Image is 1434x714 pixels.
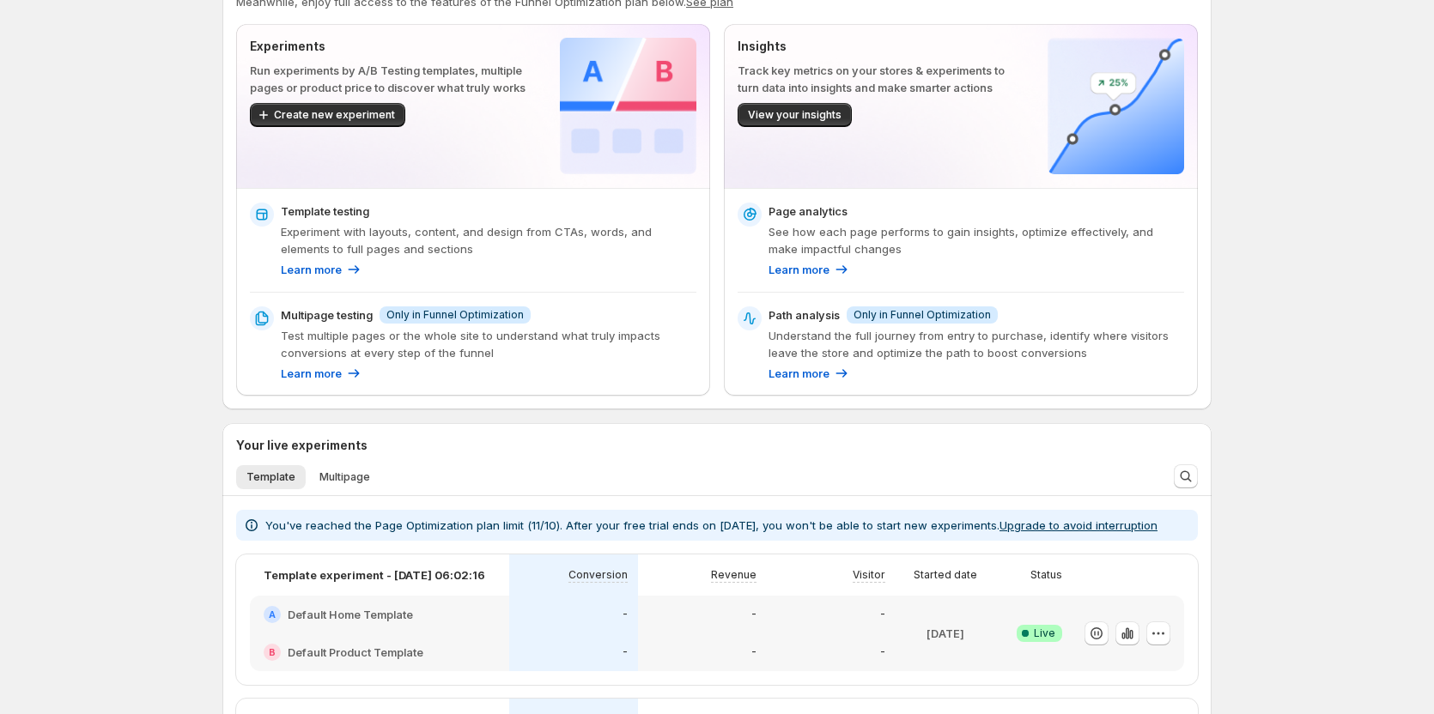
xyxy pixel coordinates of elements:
[568,568,628,582] p: Conversion
[623,608,628,621] p: -
[281,261,342,278] p: Learn more
[769,306,840,324] p: Path analysis
[853,568,885,582] p: Visitor
[386,308,524,322] span: Only in Funnel Optimization
[274,108,395,122] span: Create new experiment
[769,261,829,278] p: Learn more
[281,365,342,382] p: Learn more
[281,261,362,278] a: Learn more
[250,38,532,55] p: Experiments
[927,625,964,642] p: [DATE]
[1000,518,1158,532] button: Upgrade to avoid interruption
[769,223,1184,257] p: See how each page performs to gain insights, optimize effectively, and make impactful changes
[1048,38,1184,174] img: Insights
[281,203,369,220] p: Template testing
[265,517,1158,534] p: You've reached the Page Optimization plan limit (11/10). After your free trial ends on [DATE], yo...
[281,223,696,257] p: Experiment with layouts, content, and design from CTAs, words, and elements to full pages and sec...
[748,108,842,122] span: View your insights
[1030,568,1062,582] p: Status
[281,365,362,382] a: Learn more
[269,647,276,657] h2: B
[751,608,756,621] p: -
[250,103,405,127] button: Create new experiment
[288,606,413,623] h2: Default Home Template
[751,645,756,659] p: -
[560,38,696,174] img: Experiments
[623,645,628,659] p: -
[319,470,370,484] span: Multipage
[914,568,977,582] p: Started date
[281,306,373,324] p: Multipage testing
[269,609,276,620] h2: A
[281,327,696,361] p: Test multiple pages or the whole site to understand what truly impacts conversions at every step ...
[769,327,1184,361] p: Understand the full journey from entry to purchase, identify where visitors leave the store and o...
[738,103,852,127] button: View your insights
[1034,626,1055,640] span: Live
[769,203,848,220] p: Page analytics
[250,62,532,96] p: Run experiments by A/B Testing templates, multiple pages or product price to discover what truly ...
[769,365,829,382] p: Learn more
[1174,464,1198,488] button: Search and filter results
[738,62,1020,96] p: Track key metrics on your stores & experiments to turn data into insights and make smarter actions
[264,566,485,584] p: Template experiment - [DATE] 06:02:16
[880,645,885,659] p: -
[738,38,1020,55] p: Insights
[288,644,423,661] h2: Default Product Template
[880,608,885,621] p: -
[711,568,756,582] p: Revenue
[854,308,991,322] span: Only in Funnel Optimization
[769,261,850,278] a: Learn more
[236,437,368,454] h3: Your live experiments
[769,365,850,382] a: Learn more
[246,470,295,484] span: Template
